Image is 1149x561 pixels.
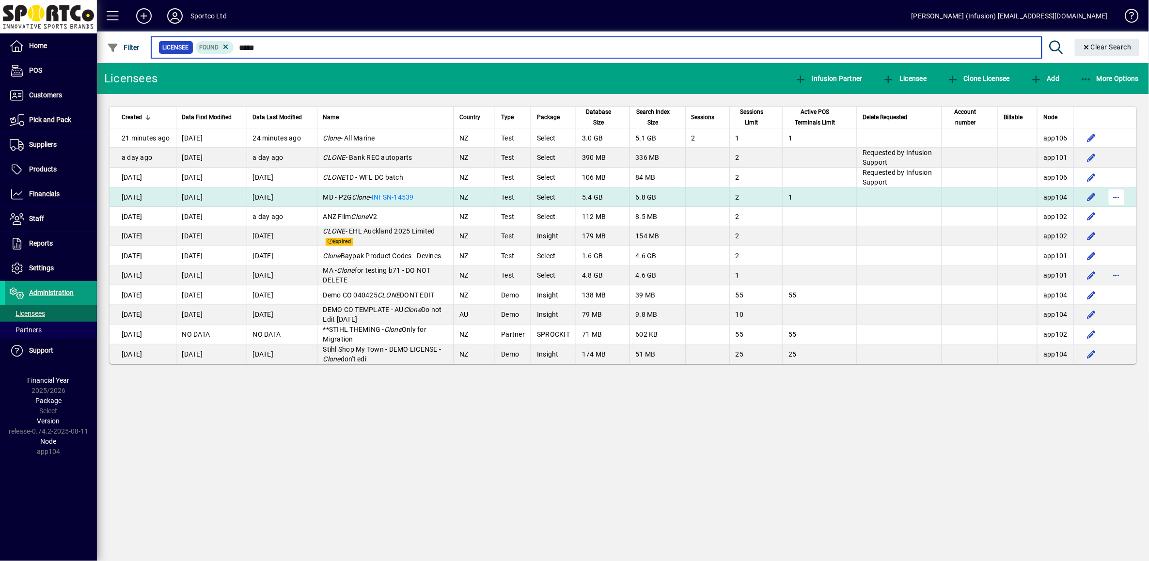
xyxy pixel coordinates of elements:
td: [DATE] [110,265,176,285]
span: **STIHL THEMING - Only for Migration [323,326,427,343]
em: CLONE [323,173,346,181]
div: Active POS Terminals Limit [788,107,850,128]
td: [DATE] [176,168,247,187]
span: Infusion Partner [795,75,863,82]
td: NO DATA [247,325,317,344]
button: Edit [1084,130,1099,146]
span: Financials [29,190,60,198]
div: Name [323,112,448,123]
td: a day ago [247,148,317,168]
em: CLONE [323,154,346,161]
button: Edit [1084,150,1099,165]
td: [DATE] [110,207,176,226]
td: 2 [729,207,783,226]
span: Settings [29,264,54,272]
em: Clone [337,266,355,274]
span: Home [29,42,47,49]
td: [DATE] [176,226,247,246]
td: 3.0 GB [576,128,629,148]
span: Found [200,44,219,51]
div: Sportco Ltd [190,8,227,24]
span: app106.prod.infusionbusinesssoftware.com [1043,134,1068,142]
div: Billable [1004,112,1031,123]
button: Edit [1084,170,1099,185]
td: Test [495,168,531,187]
span: Partners [10,326,42,334]
td: 138 MB [576,285,629,305]
div: Package [537,112,570,123]
td: 55 [782,325,856,344]
td: 6.8 GB [630,187,685,207]
div: Data Last Modified [253,112,311,123]
span: app104.prod.infusionbusinesssoftware.com [1043,291,1068,299]
span: Database Size [582,107,614,128]
span: Stihl Shop My Town - DEMO LICENSE - don't edi [323,345,441,363]
span: Search Index Size [636,107,671,128]
span: Baypak Product Codes - Devines [323,252,441,260]
td: Select [531,246,576,265]
td: [DATE] [176,246,247,265]
td: [DATE] [176,265,247,285]
td: 2 [729,148,783,168]
td: Select [531,207,576,226]
button: Edit [1084,228,1099,244]
a: Home [5,34,97,58]
span: Account number [948,107,983,128]
mat-chip: Found Status: Found [196,41,234,54]
td: [DATE] [176,148,247,168]
td: 2 [729,226,783,246]
div: Created [122,112,170,123]
button: Clone Licensee [944,70,1012,87]
td: [DATE] [110,305,176,325]
td: Test [495,187,531,207]
div: Sessions [692,112,724,123]
em: Clone [351,213,369,220]
td: 174 MB [576,344,629,364]
td: Select [531,168,576,187]
a: Pick and Pack [5,108,97,132]
td: [DATE] [110,226,176,246]
span: Licensee [883,75,927,82]
td: 39 MB [630,285,685,305]
div: Type [501,112,525,123]
td: [DATE] [247,168,317,187]
td: Demo [495,305,531,325]
span: - Bank REC autoparts [323,154,412,161]
span: Licensee [163,43,189,52]
td: [DATE] [110,344,176,364]
span: ANZ Film V2 [323,213,378,220]
a: POS [5,59,97,83]
span: Country [459,112,480,123]
td: 10 [729,305,783,325]
td: NZ [453,285,495,305]
span: Active POS Terminals Limit [788,107,842,128]
em: Clone [323,252,341,260]
td: 84 MB [630,168,685,187]
td: [DATE] [247,344,317,364]
td: NZ [453,226,495,246]
span: Package [35,397,62,405]
button: More options [1109,189,1124,205]
span: app101.prod.infusionbusinesssoftware.com [1043,252,1068,260]
td: NZ [453,344,495,364]
td: NZ [453,265,495,285]
span: More Options [1080,75,1139,82]
button: Edit [1084,307,1099,322]
span: Package [537,112,560,123]
td: 336 MB [630,148,685,168]
a: Partners [5,322,97,338]
a: Customers [5,83,97,108]
td: 24 minutes ago [247,128,317,148]
td: 4.6 GB [630,246,685,265]
span: app102.prod.infusionbusinesssoftware.com [1043,330,1068,338]
span: - EHL Auckland 2025 Limited [323,227,435,235]
em: Clone [323,355,341,363]
button: Clear [1075,39,1140,56]
td: Demo [495,344,531,364]
a: Knowledge Base [1118,2,1137,33]
em: CLONE [323,227,346,235]
td: [DATE] [176,187,247,207]
td: [DATE] [176,344,247,364]
td: Test [495,265,531,285]
td: [DATE] [176,305,247,325]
